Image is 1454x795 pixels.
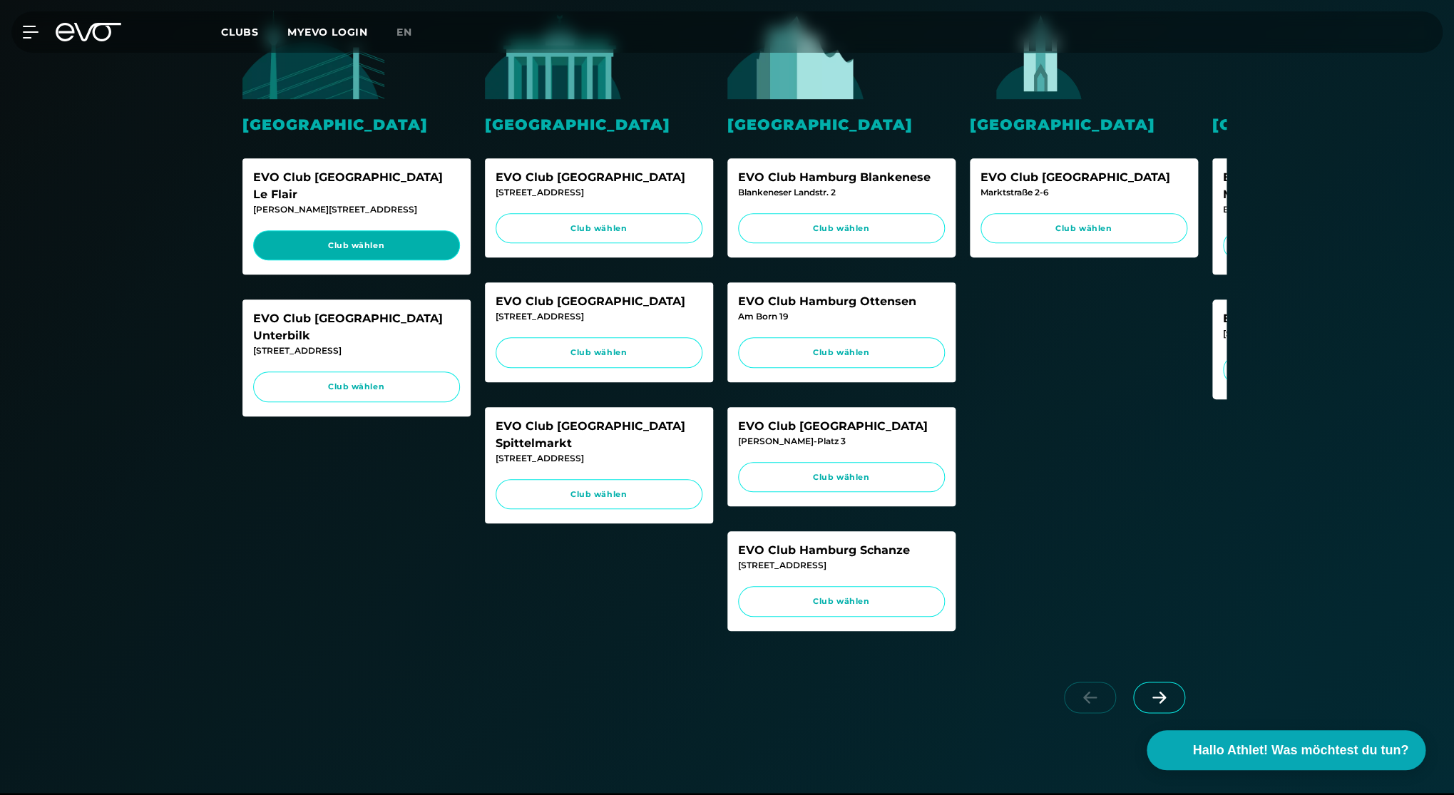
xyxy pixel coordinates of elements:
a: Club wählen [253,230,460,261]
a: Club wählen [738,462,945,493]
div: [STREET_ADDRESS] [496,452,702,465]
div: EVO Club [GEOGRAPHIC_DATA] [981,169,1187,186]
div: Marktstraße 2-6 [981,186,1187,199]
a: Club wählen [738,213,945,244]
span: Club wählen [509,488,689,501]
span: en [396,26,412,39]
span: Club wählen [752,222,931,235]
div: Briennerstr. 55 [1223,203,1430,216]
div: [GEOGRAPHIC_DATA] [727,113,956,135]
a: Club wählen [253,371,460,402]
span: Hallo Athlet! Was möchtest du tun? [1192,741,1408,760]
div: [GEOGRAPHIC_DATA] [485,113,713,135]
div: Blankeneser Landstr. 2 [738,186,945,199]
div: EVO Club Hamburg Ottensen [738,293,945,310]
div: [STREET_ADDRESS] [738,559,945,572]
span: Club wählen [752,347,931,359]
div: [GEOGRAPHIC_DATA] [1212,113,1440,135]
span: Club wählen [994,222,1174,235]
a: Club wählen [496,213,702,244]
span: Clubs [221,26,259,39]
div: EVO Club Hamburg Schanze [738,542,945,559]
a: Club wählen [981,213,1187,244]
span: Club wählen [509,222,689,235]
div: EVO Club München Glockenbach [1223,310,1430,327]
div: [STREET_ADDRESS] [496,310,702,323]
div: [GEOGRAPHIC_DATA] [242,113,471,135]
a: Club wählen [496,479,702,510]
div: [STREET_ADDRESS] [1223,327,1430,340]
div: [PERSON_NAME]-Platz 3 [738,435,945,448]
span: Club wählen [752,471,931,483]
div: EVO Club [GEOGRAPHIC_DATA] [496,293,702,310]
span: Club wählen [509,347,689,359]
div: EVO Club [GEOGRAPHIC_DATA] [496,169,702,186]
a: Club wählen [496,337,702,368]
a: MYEVO LOGIN [287,26,368,39]
span: Club wählen [267,240,446,252]
div: [GEOGRAPHIC_DATA] [970,113,1198,135]
div: EVO Club Hamburg Blankenese [738,169,945,186]
div: EVO Club [GEOGRAPHIC_DATA] Le Flair [253,169,460,203]
div: Am Born 19 [738,310,945,323]
button: Hallo Athlet! Was möchtest du tun? [1147,730,1425,770]
div: EVO Club [GEOGRAPHIC_DATA] [738,418,945,435]
div: [STREET_ADDRESS] [253,344,460,357]
a: Club wählen [738,586,945,617]
a: Club wählen [738,337,945,368]
div: EVO Club [GEOGRAPHIC_DATA] Unterbilk [253,310,460,344]
span: Club wählen [267,381,446,393]
a: Clubs [221,25,287,39]
div: EVO Club [GEOGRAPHIC_DATA] Spittelmarkt [496,418,702,452]
div: [PERSON_NAME][STREET_ADDRESS] [253,203,460,216]
div: [STREET_ADDRESS] [496,186,702,199]
span: Club wählen [752,595,931,607]
a: en [396,24,429,41]
div: EVO Club [GEOGRAPHIC_DATA] Maxvorstadt [1223,169,1430,203]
